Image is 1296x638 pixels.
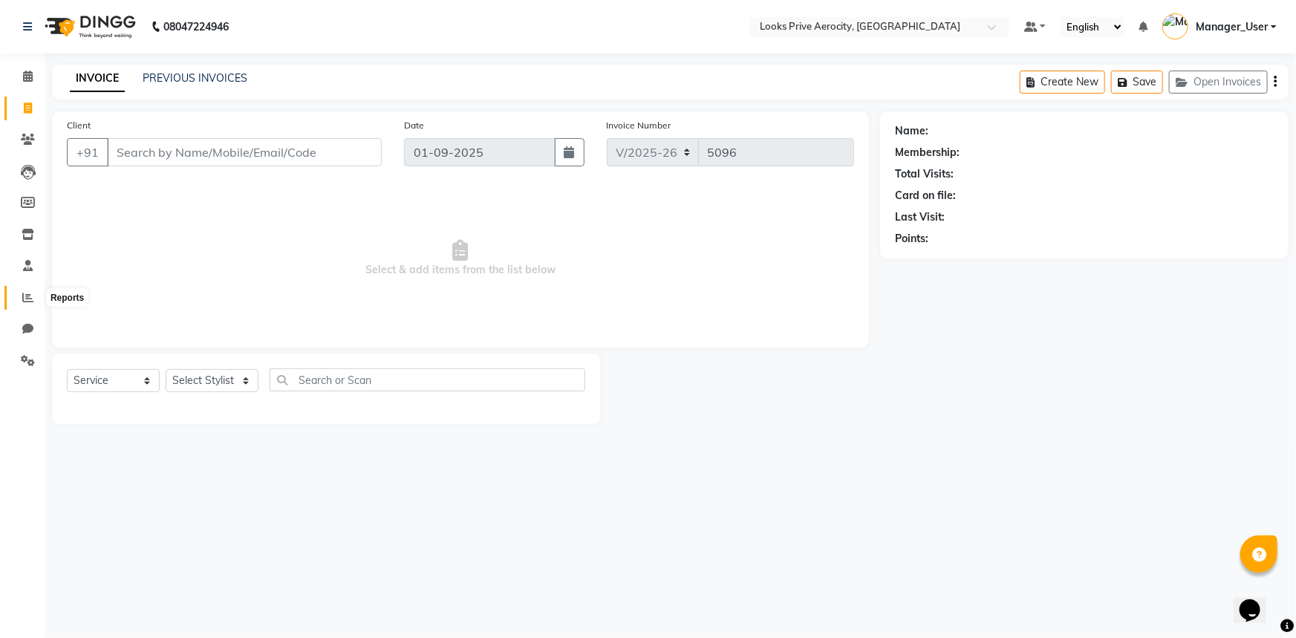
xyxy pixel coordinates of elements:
[270,368,585,391] input: Search or Scan
[1234,579,1281,623] iframe: chat widget
[1111,71,1163,94] button: Save
[895,123,928,139] div: Name:
[1169,71,1268,94] button: Open Invoices
[47,289,88,307] div: Reports
[895,209,945,225] div: Last Visit:
[107,138,382,166] input: Search by Name/Mobile/Email/Code
[67,184,854,333] span: Select & add items from the list below
[895,188,956,204] div: Card on file:
[1196,19,1268,35] span: Manager_User
[1162,13,1188,39] img: Manager_User
[607,119,671,132] label: Invoice Number
[163,6,229,48] b: 08047224946
[67,138,108,166] button: +91
[895,231,928,247] div: Points:
[404,119,424,132] label: Date
[143,71,247,85] a: PREVIOUS INVOICES
[70,65,125,92] a: INVOICE
[38,6,140,48] img: logo
[895,166,954,182] div: Total Visits:
[895,145,960,160] div: Membership:
[1020,71,1105,94] button: Create New
[67,119,91,132] label: Client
